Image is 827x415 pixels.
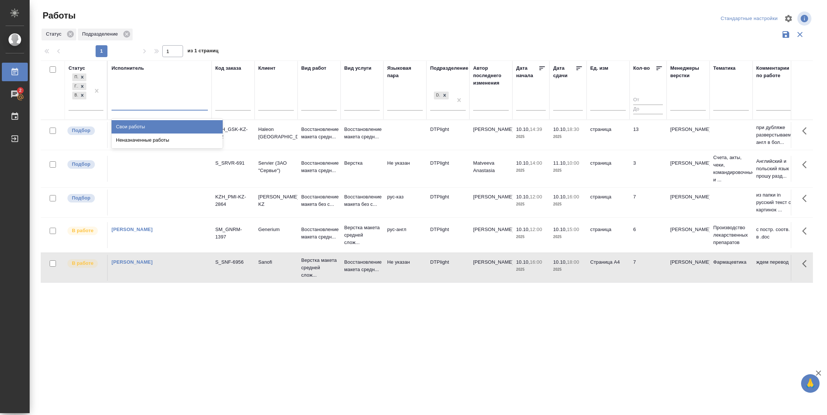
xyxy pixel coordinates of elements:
div: Кол-во [633,65,650,72]
p: 10.10, [516,160,530,166]
span: Работы [41,10,76,22]
td: рус-каз [383,190,426,215]
span: Настроить таблицу [780,10,797,27]
p: [PERSON_NAME] [670,159,706,167]
p: 2025 [516,133,546,141]
button: Здесь прячутся важные кнопки [798,222,816,240]
div: SM_GNRM-1397 [215,226,251,241]
div: KZH_GSK-KZ-332 [215,126,251,141]
td: 13 [630,122,667,148]
p: Восстановление макета без с... [301,193,337,208]
p: 2025 [516,266,546,273]
p: 16:00 [530,259,542,265]
p: 12:00 [530,194,542,200]
p: 18:30 [567,126,579,132]
div: Вид услуги [344,65,372,72]
p: Верстка макета средней слож... [301,257,337,279]
div: Статус [69,65,85,72]
p: 2025 [516,201,546,208]
div: Можно подбирать исполнителей [67,159,103,169]
p: 2025 [516,167,546,174]
input: До [633,105,663,114]
p: 10.10, [553,259,567,265]
p: 10.10, [553,227,567,232]
p: 10:00 [567,160,579,166]
p: Восстановление макета средн... [344,126,380,141]
div: Подбор, Готов к работе, В работе [72,91,87,100]
td: 6 [630,222,667,248]
div: Неназначенные работы [112,134,223,147]
button: Сохранить фильтры [779,27,793,42]
td: DTPlight [426,190,469,215]
div: Статус [41,29,76,40]
div: Подбор, Готов к работе, В работе [72,82,87,91]
div: Клиент [258,65,275,72]
td: рус-англ [383,222,426,248]
div: Языковая пара [387,65,423,79]
p: [PERSON_NAME] [670,126,706,133]
p: В работе [72,260,93,267]
div: В работе [72,92,78,99]
p: 10.10, [516,126,530,132]
p: Верстка макета средней слож... [344,224,380,246]
a: [PERSON_NAME] [112,259,153,265]
div: Менеджеры верстки [670,65,706,79]
div: Подбор, Готов к работе, В работе [72,73,87,82]
td: DTPlight [426,222,469,248]
p: 2025 [516,233,546,241]
p: с постр. соотв. в .doc [756,226,792,241]
span: Посмотреть информацию [797,11,813,26]
p: Фармацевтика [713,258,749,266]
p: 15:00 [567,227,579,232]
button: Сбросить фильтры [793,27,807,42]
p: В работе [72,227,93,234]
button: Здесь прячутся важные кнопки [798,122,816,140]
div: Подразделение [78,29,133,40]
button: Здесь прячутся важные кнопки [798,255,816,273]
p: [PERSON_NAME] [670,258,706,266]
p: Восстановление макета средн... [344,258,380,273]
p: Подразделение [82,30,120,38]
p: Servier (ЗАО "Сервье") [258,159,294,174]
p: [PERSON_NAME] KZ [258,193,294,208]
p: Подбор [72,127,90,134]
td: [PERSON_NAME] [469,190,512,215]
p: 14:00 [530,160,542,166]
td: страница [587,122,630,148]
p: 2025 [553,266,583,273]
p: Английский и польский язык прошу разд... [756,158,792,180]
p: 14:39 [530,126,542,132]
p: Восстановление макета средн... [301,126,337,141]
td: страница [587,190,630,215]
div: Вид работ [301,65,326,72]
p: из папки in русский текст с картинок ... [756,191,792,214]
div: Исполнитель выполняет работу [67,226,103,236]
div: Исполнитель выполняет работу [67,258,103,269]
p: [PERSON_NAME] [670,193,706,201]
td: [PERSON_NAME] [469,222,512,248]
td: DTPlight [426,122,469,148]
p: Восстановление макета средн... [301,226,337,241]
p: Производство лекарственных препаратов [713,224,749,246]
div: Можно подбирать исполнителей [67,193,103,203]
span: 2 [14,87,26,94]
div: S_SRVR-691 [215,159,251,167]
div: Тематика [713,65,735,72]
a: 2 [2,85,28,103]
div: split button [719,13,780,24]
p: Haleon [GEOGRAPHIC_DATA] [258,126,294,141]
button: 🙏 [801,374,820,393]
td: Не указан [383,156,426,182]
div: Исполнитель [112,65,144,72]
td: страница [587,156,630,182]
td: страница [587,222,630,248]
p: 10.10, [553,126,567,132]
p: Подбор [72,161,90,168]
p: 11.10, [553,160,567,166]
span: 🙏 [804,376,817,391]
p: [PERSON_NAME] [670,226,706,233]
a: [PERSON_NAME] [112,227,153,232]
p: 2025 [553,133,583,141]
button: Здесь прячутся важные кнопки [798,156,816,174]
td: DTPlight [426,255,469,281]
